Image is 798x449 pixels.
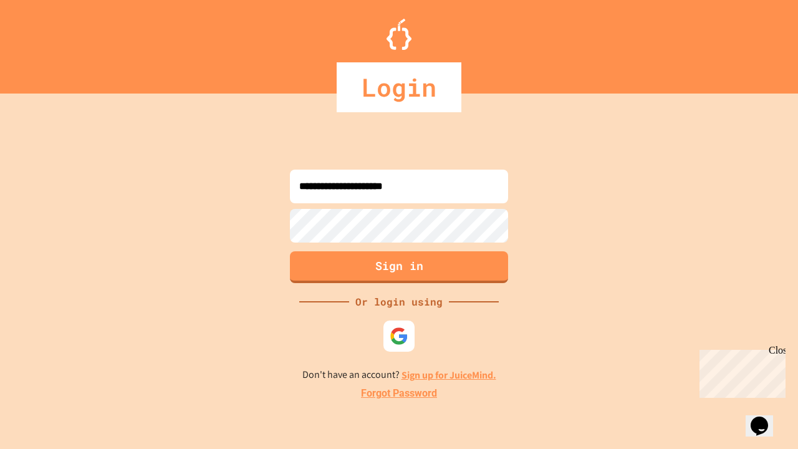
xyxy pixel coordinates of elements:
iframe: chat widget [746,399,786,437]
div: Chat with us now!Close [5,5,86,79]
p: Don't have an account? [302,367,496,383]
a: Forgot Password [361,386,437,401]
img: Logo.svg [387,19,411,50]
button: Sign in [290,251,508,283]
div: Login [337,62,461,112]
img: google-icon.svg [390,327,408,345]
iframe: chat widget [695,345,786,398]
div: Or login using [349,294,449,309]
a: Sign up for JuiceMind. [401,369,496,382]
